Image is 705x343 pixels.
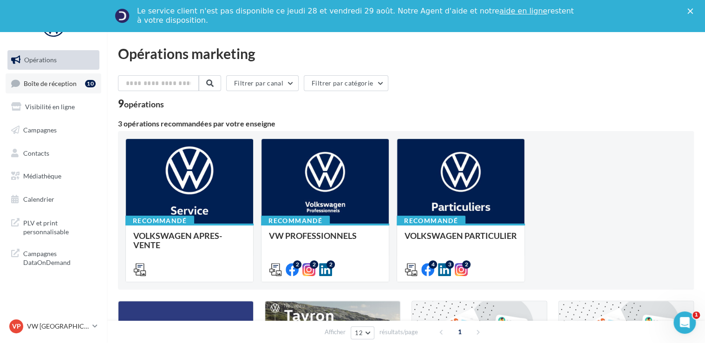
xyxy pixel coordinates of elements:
div: Recommandé [397,216,465,226]
span: 12 [355,329,363,336]
span: 1 [452,324,467,339]
div: 3 opérations recommandées par votre enseigne [118,120,694,127]
a: Visibilité en ligne [6,97,101,117]
a: Campagnes DataOnDemand [6,244,101,271]
a: PLV et print personnalisable [6,213,101,240]
div: 2 [310,260,318,269]
span: Boîte de réception [24,79,77,87]
span: VOLKSWAGEN APRES-VENTE [133,231,222,250]
span: Contacts [23,149,49,157]
span: résultats/page [379,328,418,336]
button: Filtrer par canal [226,75,299,91]
div: Opérations marketing [118,46,694,60]
span: Médiathèque [23,172,61,180]
span: VW PROFESSIONNELS [269,231,357,241]
span: VOLKSWAGEN PARTICULIER [405,231,517,241]
div: 2 [293,260,301,269]
div: 10 [85,80,96,87]
div: 9 [118,99,164,109]
a: Campagnes [6,120,101,140]
span: 1 [692,311,700,319]
a: Boîte de réception10 [6,73,101,93]
span: PLV et print personnalisable [23,217,96,237]
span: Visibilité en ligne [25,103,75,111]
div: 2 [326,260,335,269]
button: Filtrer par catégorie [304,75,388,91]
iframe: Intercom live chat [673,311,696,334]
span: Calendrier [23,195,54,203]
div: 2 [462,260,470,269]
div: Recommandé [261,216,330,226]
a: VP VW [GEOGRAPHIC_DATA] 20 [7,317,99,335]
div: Fermer [687,8,697,14]
p: VW [GEOGRAPHIC_DATA] 20 [27,322,89,331]
a: Médiathèque [6,166,101,186]
button: 12 [351,326,374,339]
div: 4 [429,260,437,269]
span: Afficher [325,328,346,336]
a: aide en ligne [499,7,547,15]
span: Campagnes DataOnDemand [23,247,96,267]
a: Opérations [6,50,101,70]
span: Opérations [24,56,57,64]
a: Contacts [6,144,101,163]
a: Calendrier [6,190,101,209]
div: Le service client n'est pas disponible ce jeudi 28 et vendredi 29 août. Notre Agent d'aide et not... [137,7,575,25]
div: 3 [445,260,454,269]
div: Recommandé [125,216,194,226]
span: Campagnes [23,126,57,134]
div: opérations [124,100,164,108]
img: Profile image for Service-Client [115,8,130,23]
span: VP [12,322,21,331]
